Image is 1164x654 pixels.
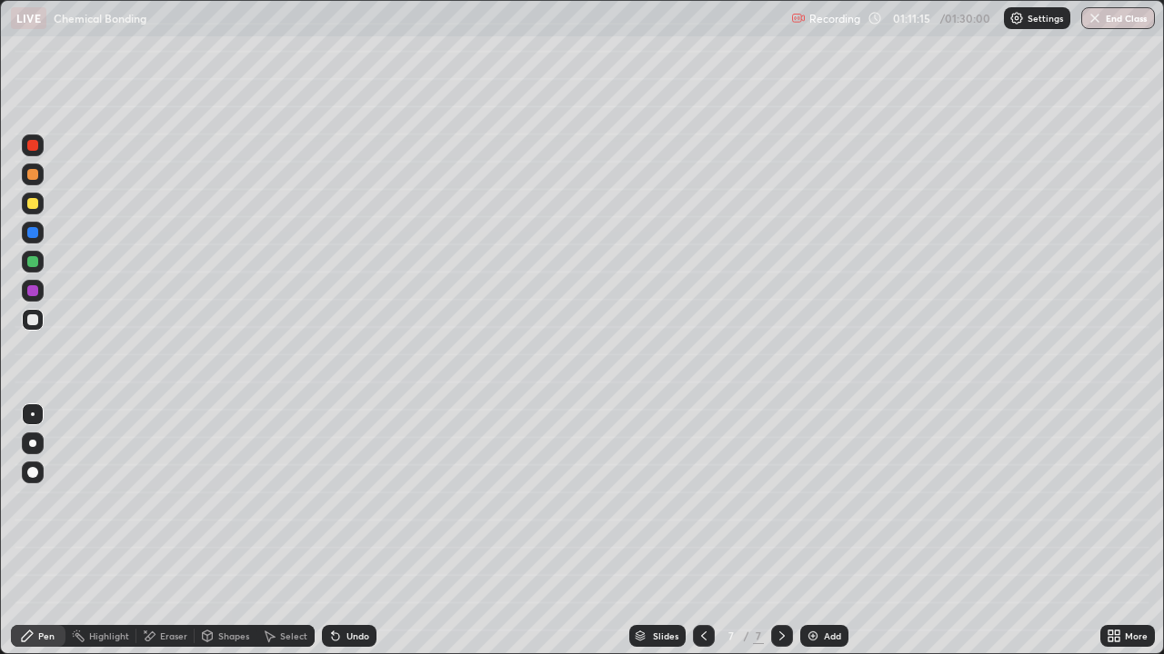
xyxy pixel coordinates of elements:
img: class-settings-icons [1009,11,1024,25]
img: add-slide-button [806,629,820,643]
div: Undo [346,631,369,640]
div: 7 [722,630,740,641]
button: End Class [1081,7,1155,29]
div: / [744,630,749,641]
div: More [1125,631,1148,640]
p: Recording [809,12,860,25]
div: Add [824,631,841,640]
p: LIVE [16,11,41,25]
p: Chemical Bonding [54,11,146,25]
div: Eraser [160,631,187,640]
div: Pen [38,631,55,640]
img: recording.375f2c34.svg [791,11,806,25]
img: end-class-cross [1088,11,1102,25]
div: 7 [753,628,764,644]
div: Highlight [89,631,129,640]
div: Slides [653,631,678,640]
div: Shapes [218,631,249,640]
div: Select [280,631,307,640]
p: Settings [1028,14,1063,23]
